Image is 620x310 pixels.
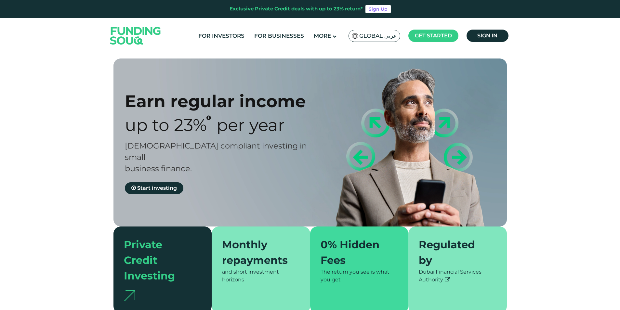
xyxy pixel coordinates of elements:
span: [DEMOGRAPHIC_DATA] compliant investing in small business finance. [125,141,307,173]
div: Monthly repayments [222,237,292,268]
a: For Businesses [253,31,306,41]
span: Get started [415,32,452,39]
div: Regulated by [419,237,489,268]
div: 0% Hidden Fees [321,237,390,268]
div: Dubai Financial Services Authority [419,268,496,284]
span: Global عربي [359,32,397,40]
a: For Investors [197,31,246,41]
div: Private Credit Investing [124,237,194,284]
img: Logo [104,19,167,52]
img: SA Flag [352,33,358,39]
div: and short investment horizons [222,268,300,284]
span: Up to 23% [125,115,207,135]
span: Per Year [217,115,285,135]
span: Sign in [477,32,497,39]
i: 23% IRR (expected) ~ 15% Net yield (expected) [206,115,211,120]
div: The return you see is what you get [321,268,398,284]
div: Earn regular income [125,91,322,111]
a: Start investing [125,182,183,194]
div: Exclusive Private Credit deals with up to 23% return* [230,5,363,13]
a: Sign Up [365,5,391,13]
a: Sign in [467,30,508,42]
span: Start investing [137,185,177,191]
span: More [314,32,331,39]
img: arrow [124,290,135,301]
